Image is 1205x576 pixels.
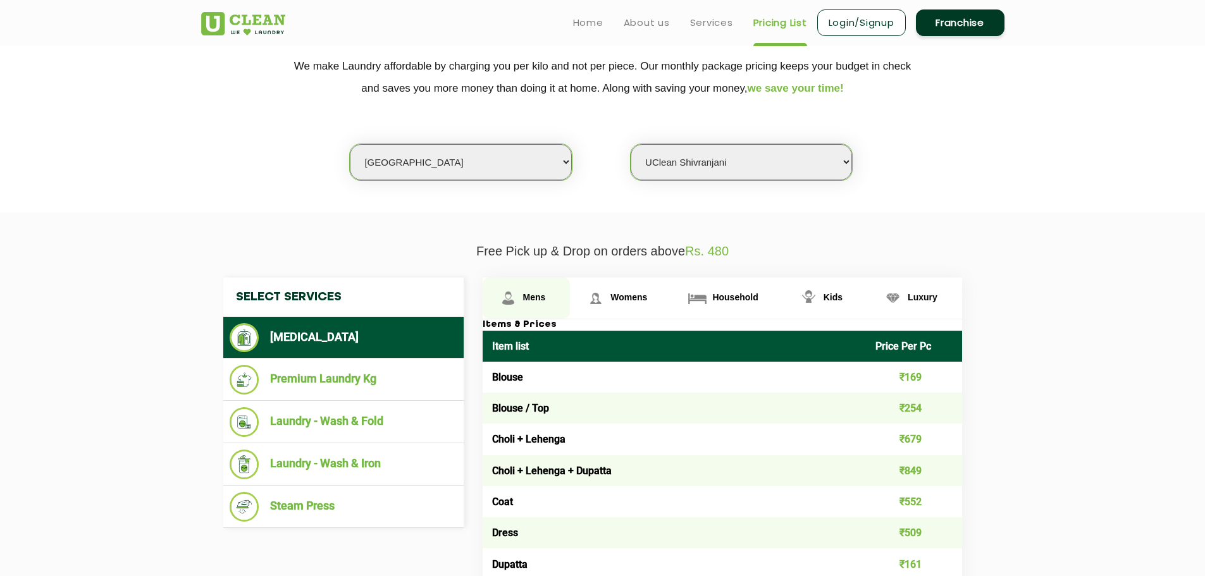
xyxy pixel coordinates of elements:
li: Laundry - Wash & Iron [230,450,457,479]
li: Laundry - Wash & Fold [230,407,457,437]
a: About us [624,15,670,30]
td: Dress [483,517,867,548]
a: Franchise [916,9,1004,36]
td: Coat [483,486,867,517]
img: Laundry - Wash & Iron [230,450,259,479]
a: Services [690,15,733,30]
span: Kids [824,292,843,302]
p: Free Pick up & Drop on orders above [201,244,1004,259]
td: Choli + Lehenga [483,424,867,455]
th: Price Per Pc [866,331,962,362]
p: We make Laundry affordable by charging you per kilo and not per piece. Our monthly package pricin... [201,55,1004,99]
li: [MEDICAL_DATA] [230,323,457,352]
span: we save your time! [748,82,844,94]
td: ₹849 [866,455,962,486]
th: Item list [483,331,867,362]
h4: Select Services [223,278,464,317]
span: Household [712,292,758,302]
h3: Items & Prices [483,319,962,331]
img: Womens [584,287,607,309]
li: Premium Laundry Kg [230,365,457,395]
td: Choli + Lehenga + Dupatta [483,455,867,486]
td: ₹254 [866,393,962,424]
td: ₹552 [866,486,962,517]
img: Premium Laundry Kg [230,365,259,395]
td: ₹679 [866,424,962,455]
td: Blouse [483,362,867,393]
li: Steam Press [230,492,457,522]
img: Mens [497,287,519,309]
a: Login/Signup [817,9,906,36]
a: Home [573,15,603,30]
img: Dry Cleaning [230,323,259,352]
img: Luxury [882,287,904,309]
span: Luxury [908,292,937,302]
td: Blouse / Top [483,393,867,424]
span: Rs. 480 [685,244,729,258]
td: ₹169 [866,362,962,393]
img: UClean Laundry and Dry Cleaning [201,12,285,35]
a: Pricing List [753,15,807,30]
img: Laundry - Wash & Fold [230,407,259,437]
img: Kids [798,287,820,309]
img: Steam Press [230,492,259,522]
span: Mens [523,292,546,302]
img: Household [686,287,708,309]
td: ₹509 [866,517,962,548]
span: Womens [610,292,647,302]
